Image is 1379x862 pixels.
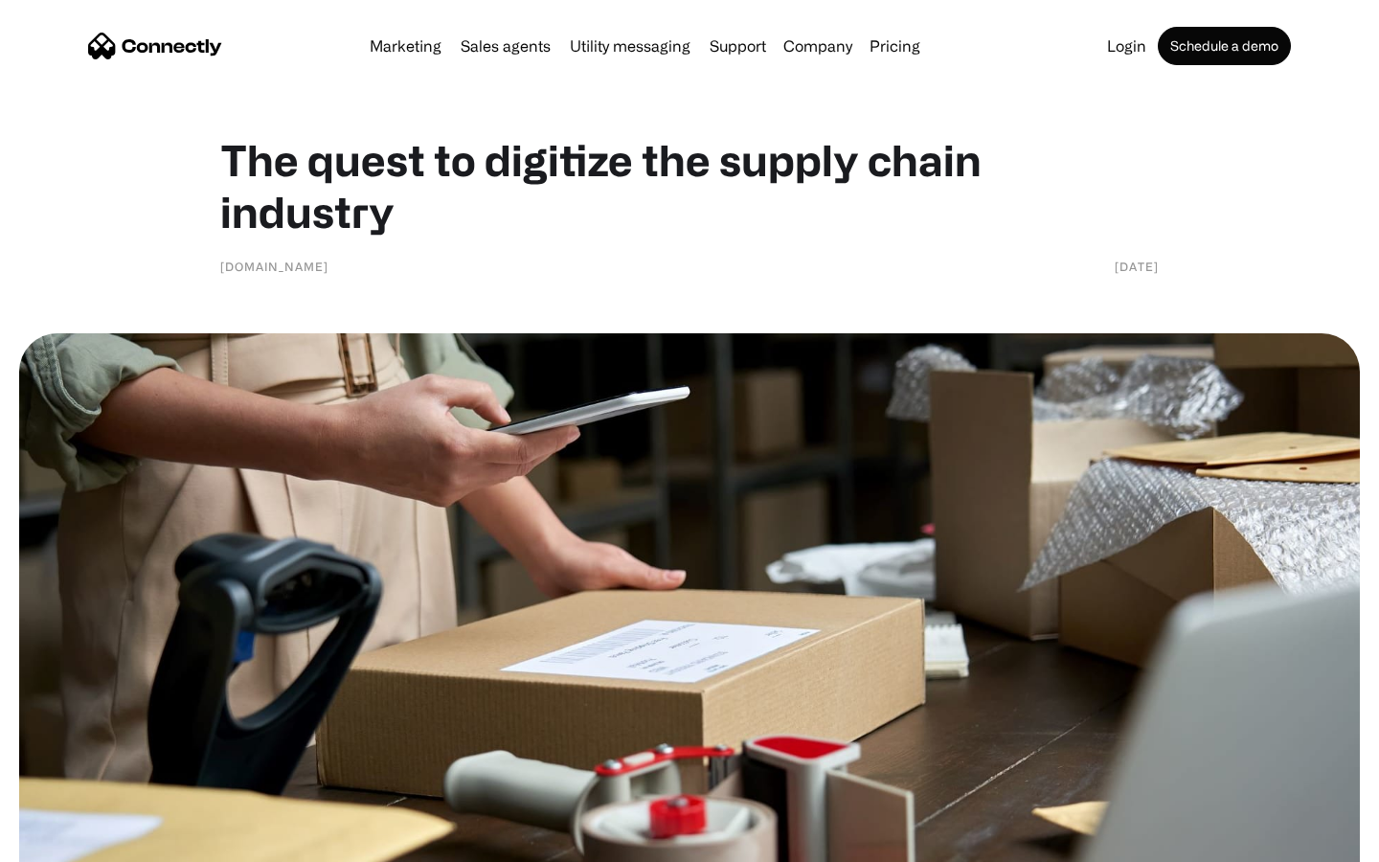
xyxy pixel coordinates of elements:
[702,38,774,54] a: Support
[19,828,115,855] aside: Language selected: English
[783,33,852,59] div: Company
[562,38,698,54] a: Utility messaging
[220,257,328,276] div: [DOMAIN_NAME]
[1099,38,1154,54] a: Login
[88,32,222,60] a: home
[1115,257,1159,276] div: [DATE]
[862,38,928,54] a: Pricing
[220,134,1159,238] h1: The quest to digitize the supply chain industry
[362,38,449,54] a: Marketing
[38,828,115,855] ul: Language list
[1158,27,1291,65] a: Schedule a demo
[453,38,558,54] a: Sales agents
[778,33,858,59] div: Company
